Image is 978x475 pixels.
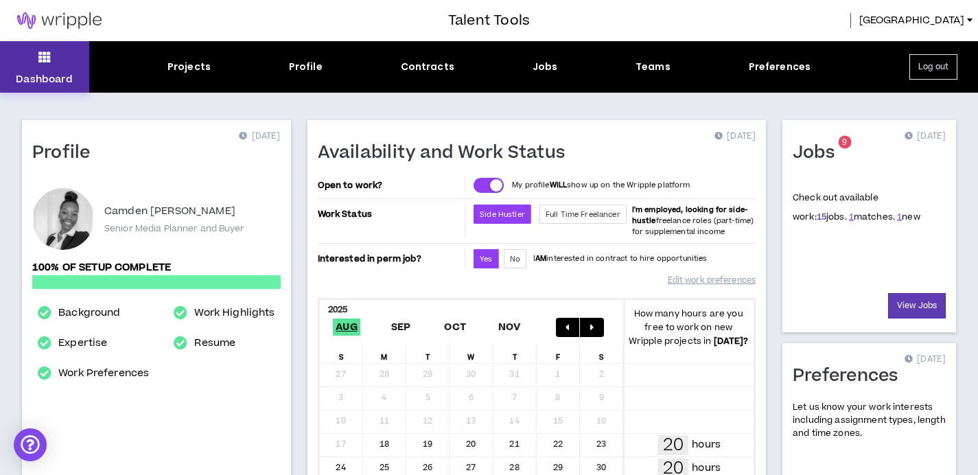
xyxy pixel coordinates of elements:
span: freelance roles (part-time) for supplemental income [632,205,754,237]
p: hours [692,437,721,452]
p: Interested in perm job? [318,249,463,268]
a: Expertise [58,335,107,351]
button: Log out [909,54,957,80]
div: Camden D. [32,188,94,250]
p: [DATE] [239,130,280,143]
p: [DATE] [905,130,946,143]
div: T [493,343,537,363]
span: Yes [480,254,492,264]
div: Projects [167,60,211,74]
p: 100% of setup complete [32,260,281,275]
div: Jobs [533,60,558,74]
h3: Talent Tools [448,10,530,31]
a: Background [58,305,120,321]
div: T [406,343,450,363]
span: Full Time Freelancer [546,209,620,220]
a: 1 [897,211,902,223]
div: Teams [636,60,671,74]
p: How many hours are you free to work on new Wripple projects in [623,307,754,348]
span: Sep [388,318,414,336]
strong: AM [535,253,546,264]
p: Open to work? [318,180,463,191]
b: I'm employed, looking for side-hustle [632,205,747,226]
div: Profile [289,60,323,74]
a: View Jobs [888,293,946,318]
h1: Preferences [793,365,909,387]
div: F [537,343,580,363]
a: 1 [849,211,854,223]
b: [DATE] ? [714,335,749,347]
div: M [363,343,406,363]
p: Work Status [318,205,463,224]
div: Open Intercom Messenger [14,428,47,461]
span: new [897,211,920,223]
p: My profile show up on the Wripple platform [512,180,690,191]
div: S [580,343,623,363]
p: I interested in contract to hire opportunities [533,253,708,264]
div: Contracts [401,60,454,74]
sup: 9 [838,136,851,149]
p: Check out available work: [793,192,920,223]
div: S [320,343,363,363]
span: Oct [441,318,469,336]
span: matches. [849,211,895,223]
div: W [450,343,493,363]
span: jobs. [817,211,847,223]
h1: Jobs [793,142,845,164]
strong: WILL [550,180,568,190]
span: 9 [842,137,847,148]
span: Aug [333,318,360,336]
h1: Availability and Work Status [318,142,576,164]
div: Preferences [749,60,811,74]
a: Resume [194,335,235,351]
span: No [510,254,520,264]
a: Work Preferences [58,365,149,382]
a: Edit work preferences [668,268,756,292]
p: Let us know your work interests including assignment types, length and time zones. [793,401,946,441]
p: [DATE] [714,130,756,143]
span: Nov [496,318,524,336]
p: Senior Media Planner and Buyer [104,222,245,235]
span: [GEOGRAPHIC_DATA] [859,13,964,28]
a: Work Highlights [194,305,275,321]
p: [DATE] [905,353,946,367]
p: Camden [PERSON_NAME] [104,203,235,220]
h1: Profile [32,142,101,164]
a: 15 [817,211,826,223]
p: Dashboard [16,72,73,86]
b: 2025 [328,303,348,316]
